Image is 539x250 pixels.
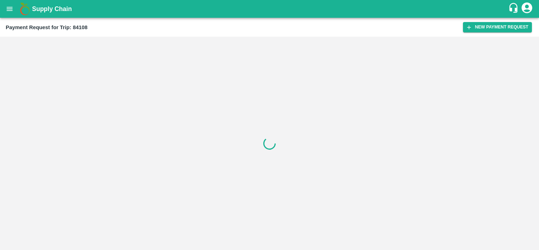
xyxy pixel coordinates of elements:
b: Payment Request for Trip: 84108 [6,25,87,30]
div: account of current user [521,1,533,16]
a: Supply Chain [32,4,508,14]
button: New Payment Request [463,22,532,32]
b: Supply Chain [32,5,72,12]
div: customer-support [508,2,521,15]
button: open drawer [1,1,18,17]
img: logo [18,2,32,16]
